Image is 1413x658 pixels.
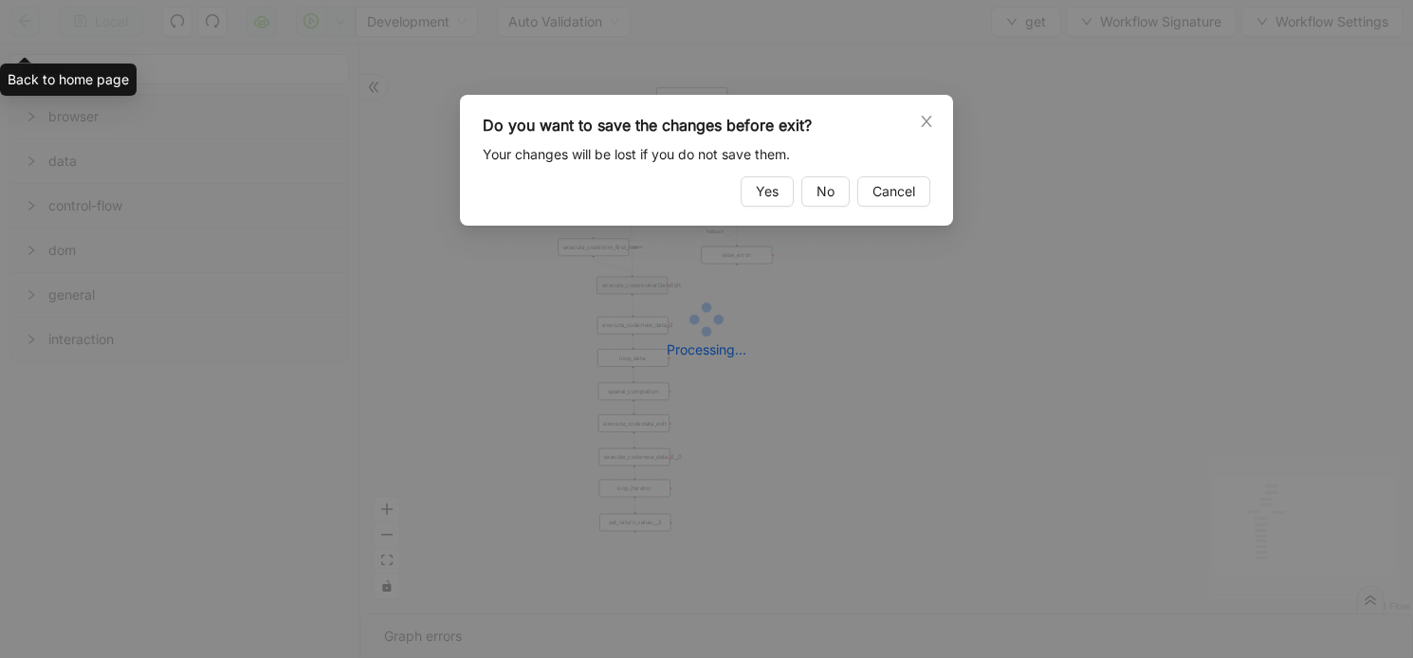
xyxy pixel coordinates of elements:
span: Cancel [872,181,915,202]
span: close [919,114,934,129]
div: Your changes will be lost if you do not save them. [483,144,930,165]
span: Yes [756,181,779,202]
button: No [801,176,850,207]
button: Cancel [857,176,930,207]
button: Yes [741,176,794,207]
span: No [817,181,835,202]
button: Close [916,111,937,132]
div: Do you want to save the changes before exit? [483,114,930,137]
